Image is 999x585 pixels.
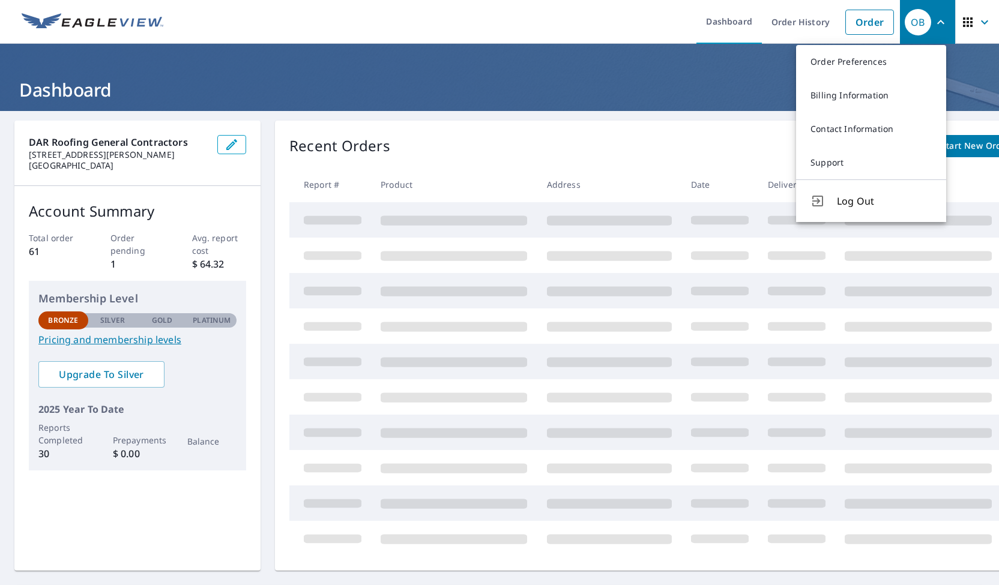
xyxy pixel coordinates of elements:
th: Date [681,167,758,202]
p: Membership Level [38,290,237,307]
a: Order Preferences [796,45,946,79]
p: DAR Roofing General Contractors [29,135,208,149]
p: Reports Completed [38,421,88,446]
span: Log Out [837,194,932,208]
a: Upgrade To Silver [38,361,164,388]
p: Bronze [48,315,78,326]
a: Pricing and membership levels [38,332,237,347]
a: Contact Information [796,112,946,146]
p: 30 [38,446,88,461]
p: Prepayments [113,434,163,446]
p: Platinum [193,315,231,326]
th: Product [371,167,537,202]
p: Avg. report cost [192,232,247,257]
p: Recent Orders [289,135,390,157]
p: $ 64.32 [192,257,247,271]
p: Total order [29,232,83,244]
img: EV Logo [22,13,163,31]
p: 61 [29,244,83,259]
a: Order [845,10,894,35]
div: OB [905,9,931,35]
th: Address [537,167,681,202]
th: Delivery [758,167,835,202]
p: Balance [187,435,237,448]
a: Support [796,146,946,179]
p: Gold [152,315,172,326]
p: $ 0.00 [113,446,163,461]
a: Billing Information [796,79,946,112]
p: [STREET_ADDRESS][PERSON_NAME] [29,149,208,160]
h1: Dashboard [14,77,985,102]
p: Account Summary [29,200,246,222]
span: Upgrade To Silver [48,368,155,381]
button: Log Out [796,179,946,222]
p: Order pending [110,232,165,257]
p: Silver [100,315,125,326]
p: 1 [110,257,165,271]
p: 2025 Year To Date [38,402,237,416]
p: [GEOGRAPHIC_DATA] [29,160,208,171]
th: Report # [289,167,371,202]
